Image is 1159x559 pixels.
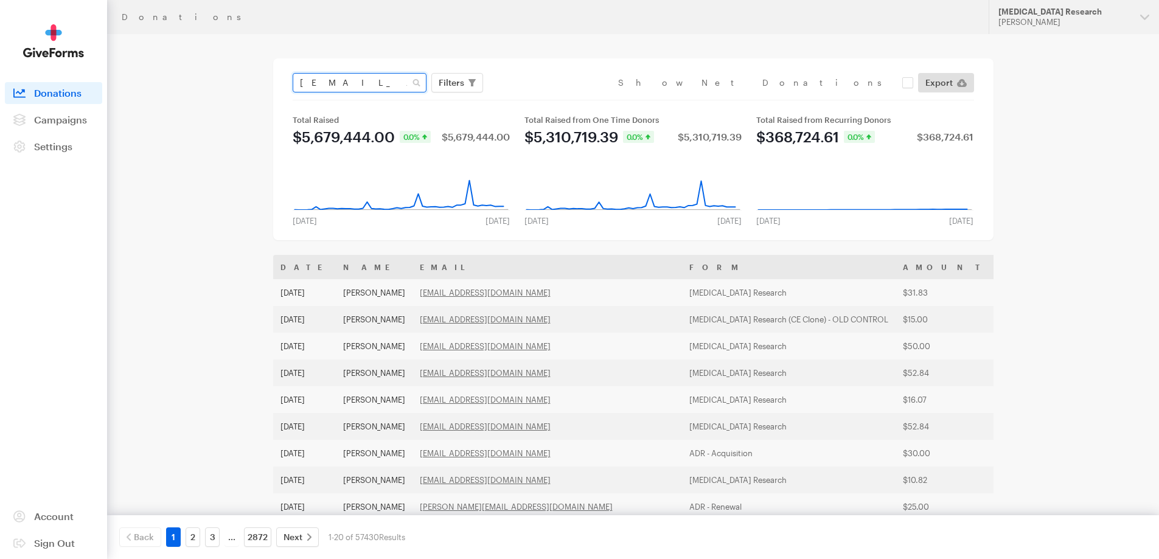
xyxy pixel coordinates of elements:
th: Amount [896,255,994,279]
a: Settings [5,136,102,158]
div: Total Raised from One Time Donors [524,115,742,125]
th: Email [412,255,682,279]
a: [EMAIL_ADDRESS][DOMAIN_NAME] [420,448,551,458]
td: [PERSON_NAME] [336,359,412,386]
div: $5,310,719.39 [678,132,742,142]
div: 1-20 of 57430 [329,527,405,547]
span: Sign Out [34,537,75,549]
td: [DATE] [273,440,336,467]
td: [DATE] [273,413,336,440]
td: $15.00 [896,306,994,333]
a: [EMAIL_ADDRESS][DOMAIN_NAME] [420,422,551,431]
a: Campaigns [5,109,102,131]
td: ADR - Renewal [682,493,896,520]
div: [DATE] [285,216,324,226]
th: Form [682,255,896,279]
a: 2872 [244,527,271,547]
a: [EMAIL_ADDRESS][DOMAIN_NAME] [420,341,551,351]
td: $16.07 [896,386,994,413]
td: [MEDICAL_DATA] Research (CE Clone) - OLD CONTROL [682,306,896,333]
a: Sign Out [5,532,102,554]
button: Filters [431,73,483,92]
span: Account [34,510,74,522]
a: 2 [186,527,200,547]
span: Campaigns [34,114,87,125]
span: Export [925,75,953,90]
input: Search Name & Email [293,73,426,92]
td: [MEDICAL_DATA] Research [682,467,896,493]
div: $5,679,444.00 [442,132,510,142]
td: $50.00 [896,333,994,359]
span: Donations [34,87,82,99]
td: [MEDICAL_DATA] Research [682,413,896,440]
div: [DATE] [749,216,788,226]
td: $25.00 [896,493,994,520]
td: [MEDICAL_DATA] Research [682,279,896,306]
span: Filters [439,75,464,90]
a: [PERSON_NAME][EMAIL_ADDRESS][DOMAIN_NAME] [420,502,613,512]
div: [DATE] [478,216,517,226]
td: $30.00 [896,440,994,467]
span: Results [379,532,405,542]
td: [PERSON_NAME] [336,467,412,493]
td: [PERSON_NAME] [336,279,412,306]
a: [EMAIL_ADDRESS][DOMAIN_NAME] [420,395,551,404]
span: Settings [34,141,72,152]
td: [DATE] [273,386,336,413]
div: [PERSON_NAME] [998,17,1130,27]
div: $5,679,444.00 [293,130,395,144]
div: [MEDICAL_DATA] Research [998,7,1130,17]
td: $52.84 [896,359,994,386]
img: GiveForms [23,24,84,58]
td: $52.84 [896,413,994,440]
td: [PERSON_NAME] [336,440,412,467]
a: [EMAIL_ADDRESS][DOMAIN_NAME] [420,314,551,324]
div: [DATE] [517,216,556,226]
td: [PERSON_NAME] [336,386,412,413]
td: [PERSON_NAME] [336,306,412,333]
td: [DATE] [273,333,336,359]
a: 3 [205,527,220,547]
th: Name [336,255,412,279]
th: Date [273,255,336,279]
td: $31.83 [896,279,994,306]
td: [PERSON_NAME] [336,333,412,359]
a: Export [918,73,974,92]
td: [DATE] [273,467,336,493]
a: [EMAIL_ADDRESS][DOMAIN_NAME] [420,288,551,297]
td: [PERSON_NAME] [336,493,412,520]
td: [DATE] [273,359,336,386]
td: [PERSON_NAME] [336,413,412,440]
div: $368,724.61 [756,130,839,144]
a: [EMAIL_ADDRESS][DOMAIN_NAME] [420,368,551,378]
a: Account [5,505,102,527]
div: [DATE] [710,216,749,226]
div: $5,310,719.39 [524,130,618,144]
td: $10.82 [896,467,994,493]
div: Total Raised from Recurring Donors [756,115,973,125]
div: 0.0% [844,131,875,143]
div: [DATE] [942,216,981,226]
a: [EMAIL_ADDRESS][DOMAIN_NAME] [420,475,551,485]
td: [DATE] [273,306,336,333]
td: ADR - Acquisition [682,440,896,467]
td: [DATE] [273,493,336,520]
span: Next [284,530,302,544]
a: Donations [5,82,102,104]
div: $368,724.61 [917,132,973,142]
div: Total Raised [293,115,510,125]
div: 0.0% [400,131,431,143]
td: [MEDICAL_DATA] Research [682,359,896,386]
td: [MEDICAL_DATA] Research [682,333,896,359]
div: 0.0% [623,131,654,143]
a: Next [276,527,319,547]
td: [MEDICAL_DATA] Research [682,386,896,413]
td: [DATE] [273,279,336,306]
